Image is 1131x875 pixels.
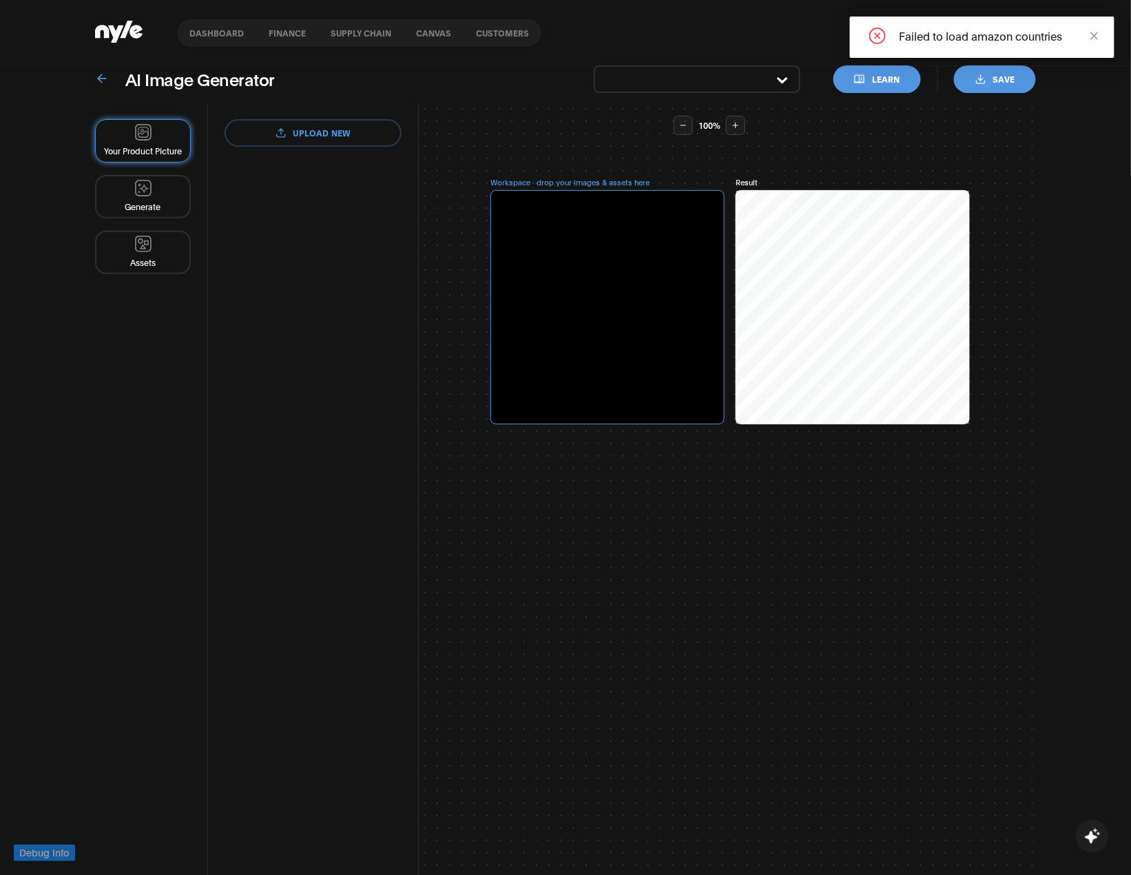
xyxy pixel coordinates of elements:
[318,19,404,47] a: Supply chain
[464,19,541,47] a: Customers
[594,65,800,93] button: Dropdown
[256,19,318,47] a: finance
[14,845,75,861] button: Debug Info
[777,75,788,86] img: Dropdown
[854,74,865,85] img: user guide
[125,68,275,90] h2: AI Image Generator
[900,28,1098,44] div: Failed to load amazon countries
[95,119,191,163] button: Your Product Picture
[869,28,886,44] span: close-circle
[833,65,921,93] button: Learn
[95,175,191,218] button: Generate
[1090,31,1099,41] span: close
[490,176,725,188] div: Workspace · drop your images & assets here
[954,65,1036,93] button: Save
[225,119,402,147] label: upload new
[736,176,970,188] div: Result
[95,231,191,274] button: Assets
[177,19,256,47] a: Dashboard
[698,120,720,131] span: 100 %
[19,845,70,861] span: Debug Info
[404,19,464,47] a: Canvas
